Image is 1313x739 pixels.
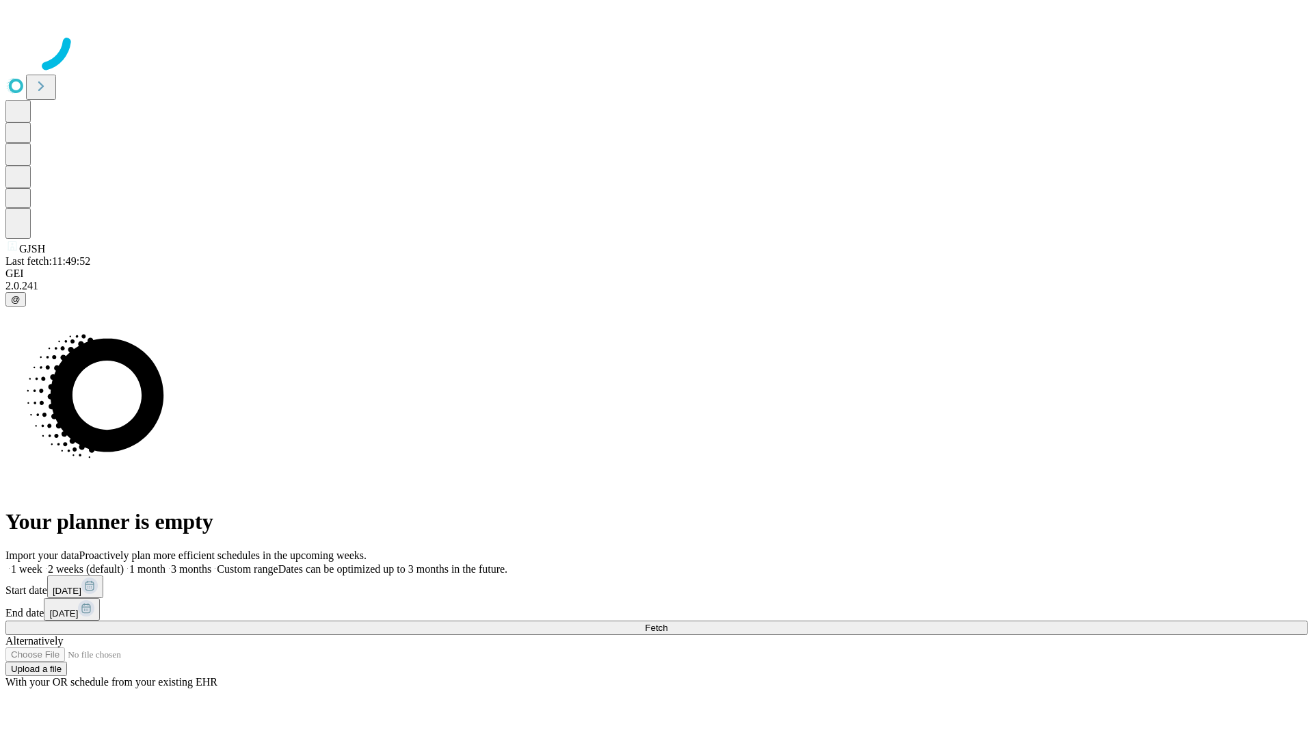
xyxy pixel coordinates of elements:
[5,621,1308,635] button: Fetch
[5,598,1308,621] div: End date
[129,563,165,575] span: 1 month
[5,635,63,647] span: Alternatively
[79,549,367,561] span: Proactively plan more efficient schedules in the upcoming weeks.
[5,575,1308,598] div: Start date
[44,598,100,621] button: [DATE]
[5,255,90,267] span: Last fetch: 11:49:52
[5,676,217,688] span: With your OR schedule from your existing EHR
[53,586,81,596] span: [DATE]
[5,662,67,676] button: Upload a file
[49,608,78,619] span: [DATE]
[48,563,124,575] span: 2 weeks (default)
[171,563,211,575] span: 3 months
[11,294,21,304] span: @
[217,563,278,575] span: Custom range
[47,575,103,598] button: [DATE]
[278,563,507,575] span: Dates can be optimized up to 3 months in the future.
[5,280,1308,292] div: 2.0.241
[645,623,667,633] span: Fetch
[5,549,79,561] span: Import your data
[19,243,45,255] span: GJSH
[5,509,1308,534] h1: Your planner is empty
[5,268,1308,280] div: GEI
[11,563,42,575] span: 1 week
[5,292,26,307] button: @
